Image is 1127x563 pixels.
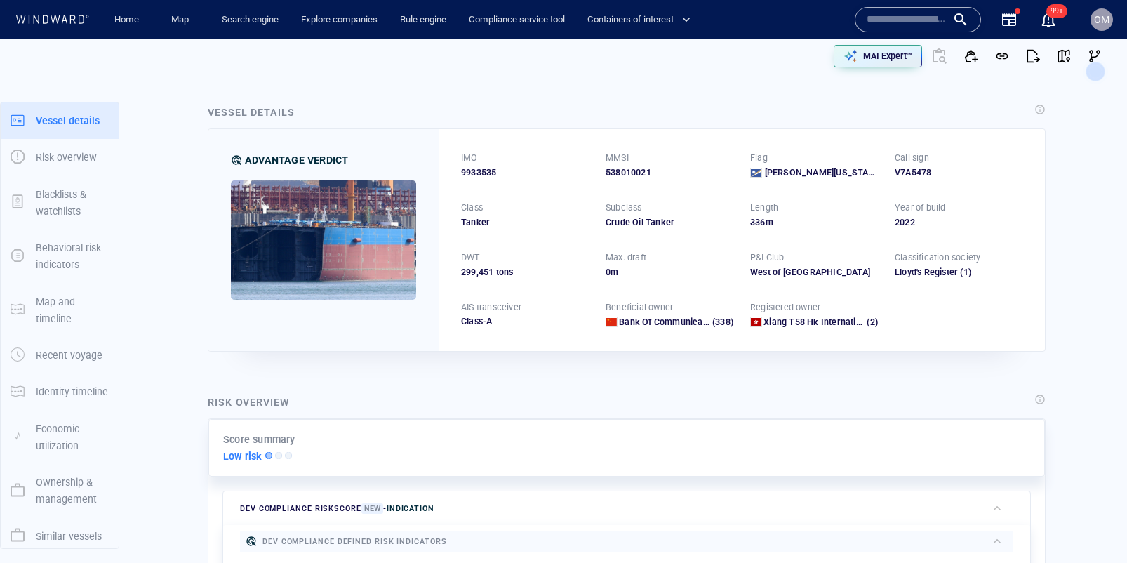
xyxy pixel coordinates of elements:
[1018,41,1048,72] button: Export report
[763,317,971,327] span: Xiang T58 Hk International Ship Lease Co., Limited
[1067,500,1116,552] iframe: Chat
[1,411,119,465] button: Economic utilization
[619,316,733,329] a: Bank Of Communications Financial Leasing Co., Ltd. (338)
[895,216,1022,229] div: 2022
[1,303,119,316] a: Map and timeline
[606,251,646,264] p: Max. draft
[750,266,878,279] div: West of England
[1032,3,1065,37] button: 99+
[1,373,119,410] button: Identity timeline
[36,239,109,274] p: Behavioral risk indicators
[36,383,108,400] p: Identity timeline
[582,8,702,32] button: Containers of interest
[361,503,383,514] span: New
[750,217,766,227] span: 336
[619,317,832,327] span: Bank Of Communications Financial Leasing Co., Ltd.
[295,8,383,32] a: Explore companies
[750,301,820,314] p: Registered owner
[223,431,295,448] p: Score summary
[606,301,673,314] p: Beneficial owner
[863,50,912,62] p: MAI Expert™
[606,201,642,214] p: Subclass
[1,464,119,518] button: Ownership & management
[208,104,295,121] div: Vessel details
[36,149,97,166] p: Risk overview
[387,504,434,513] span: Indication
[461,266,589,279] div: 299,451 tons
[223,448,262,465] p: Low risk
[1048,41,1079,72] button: View on map
[461,216,589,229] div: Tanker
[109,8,145,32] a: Home
[262,537,447,546] span: Dev Compliance defined risk indicators
[1088,6,1116,34] button: OM
[765,166,878,179] span: [PERSON_NAME][US_STATE]
[1,150,119,164] a: Risk overview
[1,249,119,263] a: Behavioral risk indicators
[958,266,1022,279] span: (1)
[1,139,119,175] button: Risk overview
[1,113,119,126] a: Vessel details
[895,266,1022,279] div: Lloyd's Register
[461,166,496,179] span: 9933535
[987,41,1018,72] button: Get link
[461,152,478,164] p: IMO
[36,474,109,508] p: Ownership & management
[710,316,733,329] span: (338)
[895,152,929,164] p: Call sign
[231,154,242,166] div: Dev Compliance defined risk: indication
[1,337,119,373] button: Recent voyage
[1,484,119,497] a: Ownership & management
[1,230,119,284] button: Behavioral risk indicators
[461,201,483,214] p: Class
[216,8,284,32] a: Search engine
[461,301,521,314] p: AIS transceiver
[606,166,733,179] div: 538010021
[587,12,691,28] span: Containers of interest
[834,45,922,67] button: MAI Expert™
[1046,4,1067,18] span: 99+
[36,528,102,545] p: Similar vessels
[895,266,958,279] div: Lloyd's Register
[766,217,773,227] span: m
[36,347,102,364] p: Recent voyage
[895,201,946,214] p: Year of build
[1,102,119,139] button: Vessel details
[750,201,778,214] p: Length
[606,267,611,277] span: 0
[1,430,119,443] a: Economic utilization
[606,152,629,164] p: MMSI
[245,152,348,168] div: ADVANTAGE VERDICT
[36,293,109,328] p: Map and timeline
[1040,11,1057,28] div: Notification center
[1,529,119,542] a: Similar vessels
[1094,14,1109,25] span: OM
[1,284,119,338] button: Map and timeline
[750,152,768,164] p: Flag
[763,316,878,329] a: Xiang T58 Hk International Ship Lease Co., Limited (2)
[461,316,492,326] span: Class-A
[36,186,109,220] p: Blacklists & watchlists
[1,518,119,555] button: Similar vessels
[750,251,785,264] p: P&I Club
[36,112,100,129] p: Vessel details
[895,166,1022,179] div: V7A5478
[208,394,290,411] div: Risk overview
[1079,41,1110,72] button: Visual Link Analysis
[606,216,733,229] div: Crude Oil Tanker
[895,251,980,264] p: Classification society
[1,348,119,362] a: Recent voyage
[1,385,119,398] a: Identity timeline
[394,8,452,32] a: Rule engine
[865,316,878,329] span: (2)
[36,420,109,455] p: Economic utilization
[463,8,571,32] a: Compliance service tool
[104,8,149,32] button: Home
[166,8,199,32] a: Map
[231,180,416,300] img: 62b32a00bcaa855c3c505607_0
